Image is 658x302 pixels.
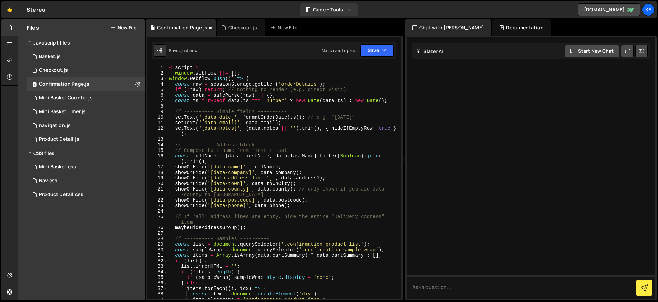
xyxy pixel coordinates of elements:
div: Saved [169,48,197,53]
div: 8215/44731.js [27,64,145,77]
div: 16 [147,153,168,164]
a: Ke [642,3,655,16]
div: 3 [147,76,168,81]
div: Confirmation Page.js [157,24,207,31]
div: navigation.js [39,123,71,129]
div: 22 [147,197,168,203]
div: 10 [147,115,168,120]
div: Checkout.js [39,67,68,74]
div: 5 [147,87,168,92]
div: 19 [147,175,168,181]
div: 21 [147,186,168,197]
h2: Files [27,24,39,31]
div: 8215/45082.js [27,77,145,91]
div: 9 [147,109,168,115]
div: 35 [147,275,168,280]
h2: Slater AI [416,48,443,55]
div: 8215/46113.js [27,119,145,133]
div: CSS files [18,146,145,160]
div: 37 [147,286,168,291]
div: 8215/46286.css [27,160,145,174]
div: Not saved to prod [322,48,356,53]
div: 8215/44666.js [27,50,145,64]
div: 28 [147,236,168,242]
div: 30 [147,247,168,253]
div: 11 [147,120,168,126]
button: Code + Tools [300,3,358,16]
div: 31 [147,253,168,258]
div: 26 [147,225,168,231]
div: 29 [147,242,168,247]
div: 8215/46717.js [27,105,145,119]
div: 34 [147,269,168,275]
div: 20 [147,181,168,186]
div: 4 [147,81,168,87]
div: 36 [147,280,168,286]
div: 2 [147,70,168,76]
div: just now [181,48,197,53]
div: Mini Basket.css [39,164,76,170]
div: 25 [147,214,168,225]
div: 8215/46622.css [27,188,145,202]
div: Documentation [492,19,551,36]
div: 6 [147,92,168,98]
div: Confirmation Page.js [39,81,89,87]
div: 8215/46689.js [27,91,145,105]
div: 12 [147,126,168,137]
div: 23 [147,203,168,208]
div: 13 [147,137,168,142]
div: 38 [147,291,168,297]
div: Mini Basket Counter.js [39,95,93,101]
a: 🤙 [1,1,18,18]
a: [DOMAIN_NAME] [578,3,640,16]
div: 8 [147,104,168,109]
div: 33 [147,264,168,269]
button: Save [360,44,394,57]
div: Product Detail.css [39,192,83,198]
div: Chat with [PERSON_NAME] [405,19,491,36]
div: Nav.css [39,178,58,184]
div: Stereo [27,6,45,14]
div: Product Detail.js [39,136,79,143]
div: 14 [147,142,168,148]
div: Javascript files [18,36,145,50]
div: 7 [147,98,168,104]
div: 24 [147,208,168,214]
button: New File [111,25,136,30]
div: Checkout.js [228,24,257,31]
div: 1 [147,65,168,70]
div: 8215/44673.js [27,133,145,146]
div: Mini Basket Timer.js [39,109,86,115]
button: Start new chat [565,45,619,57]
div: Basket.js [39,53,61,60]
div: New File [271,24,300,31]
span: 1 [32,82,37,88]
div: 17 [147,164,168,170]
div: 18 [147,170,168,175]
div: 32 [147,258,168,264]
div: 8215/46114.css [27,174,145,188]
div: 15 [147,148,168,153]
div: 27 [147,231,168,236]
